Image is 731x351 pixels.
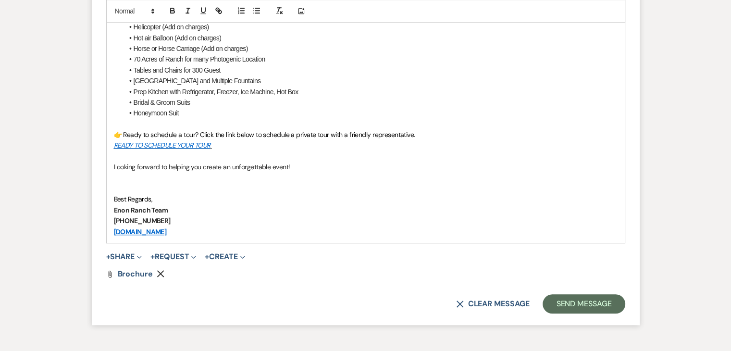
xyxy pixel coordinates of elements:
strong: Enon Ranch Team [114,206,168,214]
button: Request [150,253,196,261]
li: Bridal & Groom Suits [124,97,618,108]
li: Hot air Balloon (Add on charges) [124,33,618,43]
li: Prep Kitchen with Refrigerator, Freezer, Ice Machine, Hot Box [124,87,618,97]
li: [GEOGRAPHIC_DATA] and Multiple Fountains [124,75,618,86]
span: Brochure [118,269,153,279]
span: Best Regards, [114,195,153,203]
li: Tables and Chairs for 300 Guest [124,65,618,75]
button: Send Message [543,294,625,313]
p: Looking forward to helping you create an unforgettable event! [114,162,618,172]
li: Horse or Horse Carriage (Add on charges) [124,43,618,54]
span: 👉 Ready to schedule a tour? Click the link below to schedule a private tour with a friendly repre... [114,130,415,139]
li: 70 Acres of Ranch for many Photogenic Location [124,54,618,64]
a: READY TO SCHEDULE YOUR TOUR [114,141,211,150]
button: Clear message [456,300,529,308]
span: + [150,253,155,261]
button: Create [205,253,245,261]
span: + [106,253,111,261]
span: + [205,253,209,261]
a: [DOMAIN_NAME] [114,227,167,236]
li: Helicopter (Add on charges) [124,22,618,32]
button: Share [106,253,142,261]
li: Honeymoon Suit [124,108,618,118]
strong: [PHONE_NUMBER] [114,216,171,225]
a: Brochure [118,270,153,278]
